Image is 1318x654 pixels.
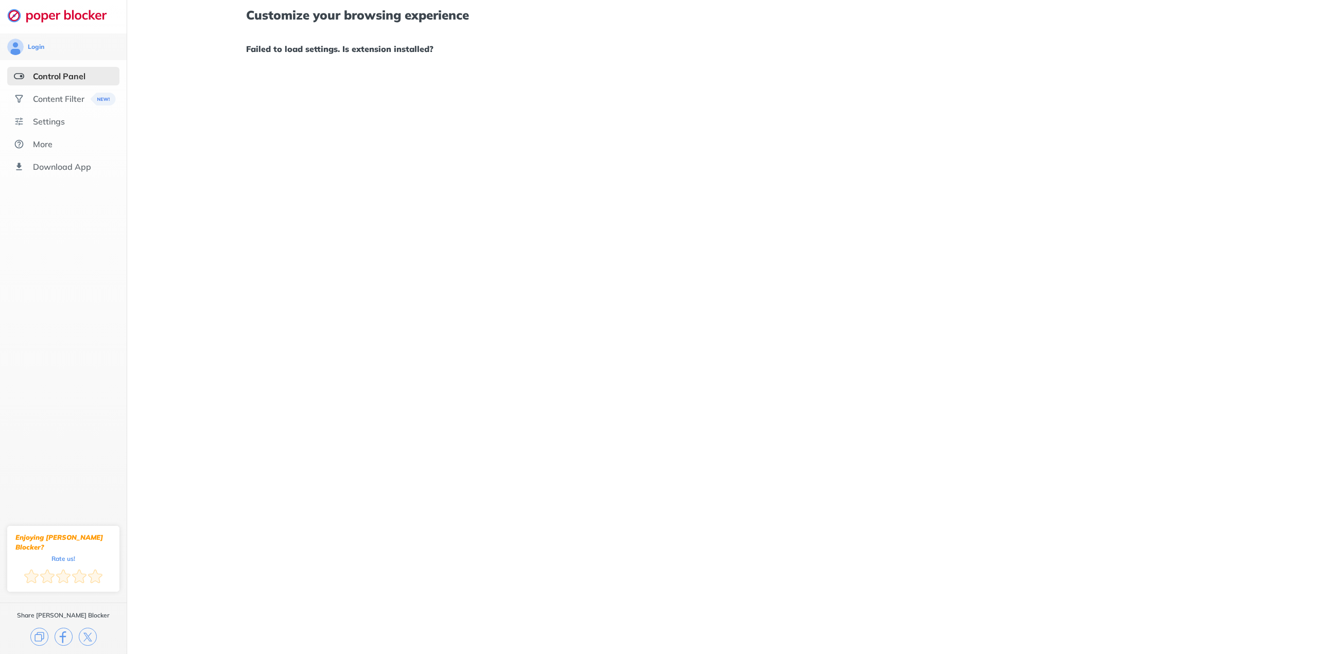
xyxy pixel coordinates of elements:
img: logo-webpage.svg [7,8,118,23]
img: about.svg [14,139,24,149]
div: Settings [33,116,65,127]
div: Enjoying [PERSON_NAME] Blocker? [15,533,111,552]
div: Rate us! [51,556,75,561]
img: x.svg [79,628,97,646]
img: copy.svg [30,628,48,646]
div: Content Filter [33,94,84,104]
img: menuBanner.svg [91,93,116,105]
div: Control Panel [33,71,85,81]
h1: Failed to load settings. Is extension installed? [246,42,1199,56]
h1: Customize your browsing experience [246,8,1199,22]
div: Download App [33,162,91,172]
img: download-app.svg [14,162,24,172]
img: facebook.svg [55,628,73,646]
div: Login [28,43,44,51]
img: features-selected.svg [14,71,24,81]
div: Share [PERSON_NAME] Blocker [17,611,110,620]
img: social.svg [14,94,24,104]
div: More [33,139,53,149]
img: avatar.svg [7,39,24,55]
img: settings.svg [14,116,24,127]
